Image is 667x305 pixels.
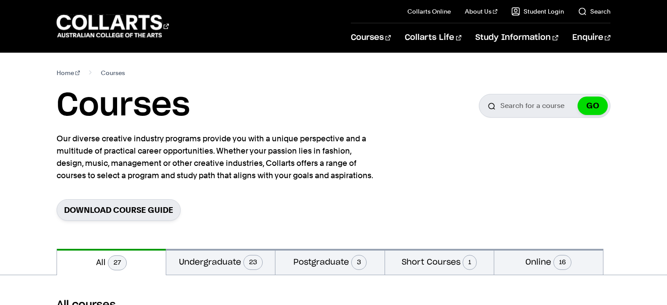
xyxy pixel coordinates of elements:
p: Our diverse creative industry programs provide you with a unique perspective and a multitude of p... [57,133,377,182]
button: Postgraduate3 [275,249,384,275]
a: Enquire [572,23,610,52]
a: Collarts Online [407,7,451,16]
a: Courses [351,23,391,52]
a: Study Information [475,23,558,52]
span: 23 [243,255,263,270]
span: 27 [108,255,127,270]
a: Collarts Life [405,23,461,52]
a: Student Login [511,7,564,16]
button: All27 [57,249,166,275]
input: Search for a course [479,94,610,118]
a: Home [57,67,80,79]
span: 1 [463,255,477,270]
div: Go to homepage [57,14,169,39]
span: 3 [351,255,367,270]
a: Search [578,7,610,16]
button: GO [578,97,608,115]
button: Undergraduate23 [166,249,275,275]
span: 16 [553,255,571,270]
button: Short Courses1 [385,249,494,275]
h1: Courses [57,86,190,126]
button: Online16 [494,249,603,275]
a: About Us [465,7,497,16]
span: Courses [101,67,125,79]
a: Download Course Guide [57,199,181,221]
